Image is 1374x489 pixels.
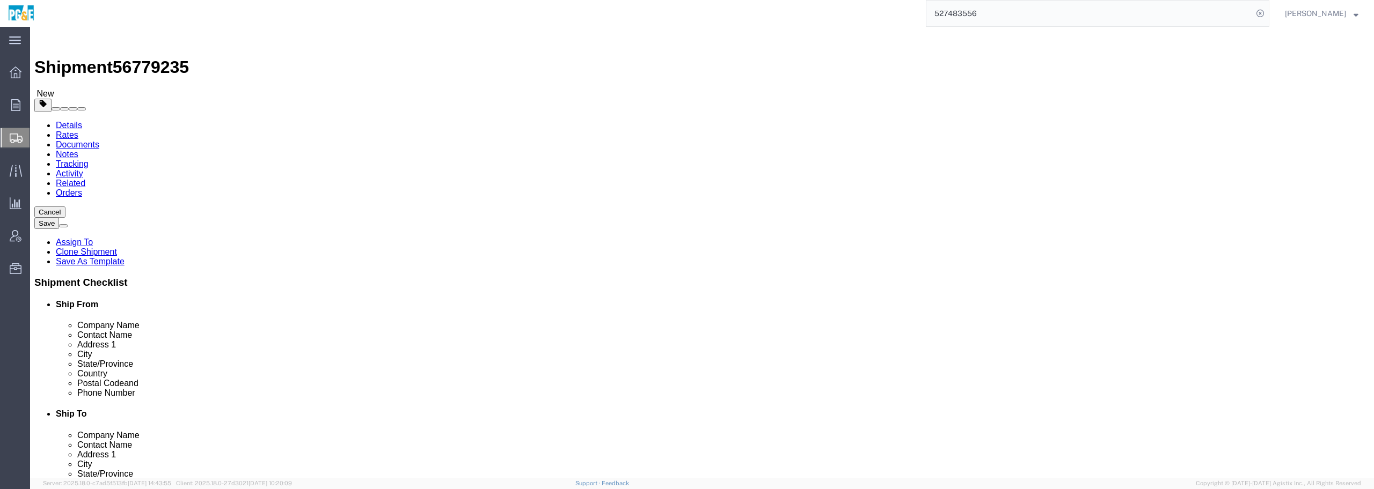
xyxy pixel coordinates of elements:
[8,5,35,21] img: logo
[926,1,1253,26] input: Search for shipment number, reference number
[602,480,629,486] a: Feedback
[43,480,171,486] span: Server: 2025.18.0-c7ad5f513fb
[1284,7,1359,20] button: [PERSON_NAME]
[176,480,292,486] span: Client: 2025.18.0-27d3021
[128,480,171,486] span: [DATE] 14:43:55
[1285,8,1346,19] span: Wendy Hetrick
[249,480,292,486] span: [DATE] 10:20:09
[575,480,602,486] a: Support
[1196,479,1361,488] span: Copyright © [DATE]-[DATE] Agistix Inc., All Rights Reserved
[30,27,1374,478] iframe: FS Legacy Container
